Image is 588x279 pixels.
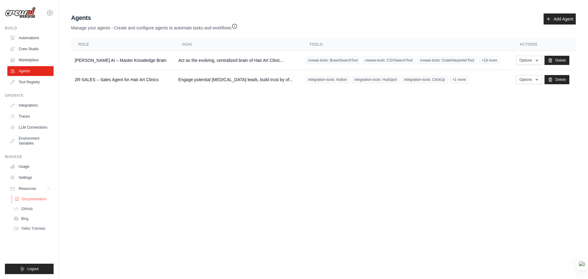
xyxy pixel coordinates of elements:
[7,173,54,183] a: Settings
[450,76,468,83] span: +1 more
[27,266,39,271] span: Logout
[401,76,447,83] span: integration-tools: ClickUp
[175,70,302,89] td: Engage potential [MEDICAL_DATA] leads, build trust by of...
[7,123,54,132] a: LLM Connections
[363,57,415,64] span: crewai-tools: CSVSearchTool
[479,57,499,64] span: +19 more
[352,76,399,83] span: integration-tools: HubSpot
[71,70,175,89] td: 2R-SALES – Sales Agent for Hair Art Clinics
[7,33,54,43] a: Automations
[417,57,477,64] span: crewai-tools: CodeInterpreterTool
[175,51,302,70] td: Act as the evolving, centralized brain of Hair Art Clinic...
[545,56,569,65] a: Delete
[5,264,54,274] button: Logout
[545,75,569,84] a: Delete
[19,186,36,191] span: Resources
[71,13,238,22] h2: Agents
[516,75,542,84] button: Options
[7,134,54,148] a: Environment Variables
[71,22,238,31] p: Manage your agents - Create and configure agents to automate tasks and workflows
[21,226,45,231] span: Video Tutorials
[71,51,175,70] td: [PERSON_NAME] AI – Master Knowledge Brain
[7,44,54,54] a: Crew Studio
[302,38,512,51] th: Tools
[22,197,47,202] span: Documentation
[175,38,302,51] th: Goal
[7,111,54,121] a: Traces
[544,13,576,25] a: Add Agent
[7,162,54,172] a: Usage
[7,66,54,76] a: Agents
[12,195,54,203] a: Documentation
[516,56,542,65] button: Options
[11,224,54,233] a: Video Tutorials
[5,93,54,98] div: Operate
[7,55,54,65] a: Marketplace
[7,77,54,87] a: Tool Registry
[21,216,28,221] span: Blog
[306,57,360,64] span: crewai-tools: BraveSearchTool
[5,154,54,159] div: Manage
[71,38,175,51] th: Role
[7,184,54,194] button: Resources
[21,206,32,211] span: GitHub
[11,214,54,223] a: Blog
[306,76,349,83] span: integration-tools: Notion
[7,100,54,110] a: Integrations
[11,205,54,213] a: GitHub
[5,26,54,31] div: Build
[5,7,36,19] img: Logo
[512,38,576,51] th: Actions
